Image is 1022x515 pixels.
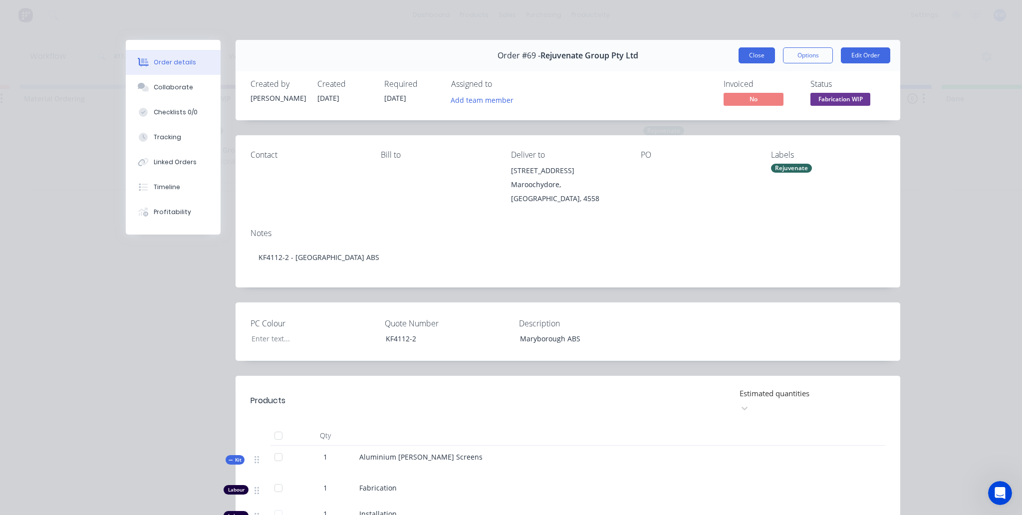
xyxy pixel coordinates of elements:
button: Profitability [126,200,221,225]
button: Fabrication WIP [810,93,870,108]
div: Products [251,395,285,407]
div: KF4112-2 - [GEOGRAPHIC_DATA] ABS [251,242,885,272]
div: Profile image for MaricarAwesome thanks for following up! [PERSON_NAME] also got back to me now s... [10,133,189,170]
span: Help [167,336,183,343]
span: Kit [229,456,242,464]
div: Required [384,79,439,89]
div: Created [317,79,372,89]
div: [STREET_ADDRESS]Maroochydore, [GEOGRAPHIC_DATA], 4558 [511,164,625,206]
div: Order details [154,58,196,67]
div: Qty [295,426,355,446]
span: News [115,336,134,343]
div: Factory Weekly Updates - [DATE] [20,299,161,309]
button: Collaborate [126,75,221,100]
div: Assigned to [451,79,551,89]
span: Fabrication WIP [810,93,870,105]
div: KF4112-2 [378,331,503,346]
button: Order details [126,50,221,75]
div: Recent messageProfile image for MaricarAwesome thanks for following up! [PERSON_NAME] also got ba... [10,118,190,170]
div: [PERSON_NAME] [251,93,305,103]
label: Quote Number [385,317,510,329]
div: Ask a questionAI Agent and team can help [10,175,190,213]
label: Description [519,317,644,329]
div: Ask a question [20,184,167,194]
button: Help [150,311,200,351]
span: Aluminium [PERSON_NAME] Screens [359,452,483,462]
div: Bill to [381,150,495,160]
span: Messages [58,336,92,343]
span: Order #69 - [498,51,540,60]
button: Options [783,47,833,63]
h2: Have an idea or feature request? [20,227,179,237]
div: Labels [771,150,885,160]
img: Profile image for Maricar [20,141,40,161]
img: logo [20,19,79,35]
button: Share it with us [20,241,179,261]
button: News [100,311,150,351]
div: Invoiced [724,79,798,89]
div: AI Agent and team can help [20,194,167,205]
div: Checklists 0/0 [154,108,198,117]
label: PC Colour [251,317,375,329]
p: How can we help? [20,88,180,105]
button: Kit [226,455,245,465]
div: Created by [251,79,305,89]
div: Rejuvenate [771,164,812,173]
div: New feature [20,282,69,293]
button: Timeline [126,175,221,200]
span: Awesome thanks for following up! [PERSON_NAME] also got back to me now so thank you! [44,142,361,150]
button: Linked Orders [126,150,221,175]
div: Deliver to [511,150,625,160]
span: [DATE] [384,93,406,103]
button: Tracking [126,125,221,150]
span: [DATE] [317,93,339,103]
div: Linked Orders [154,158,197,167]
div: • 59m ago [72,151,107,162]
button: Edit Order [841,47,890,63]
div: Timeline [154,183,180,192]
span: 1 [323,452,327,462]
div: Profitability [154,208,191,217]
iframe: Intercom live chat [988,481,1012,505]
div: [STREET_ADDRESS] [511,164,625,178]
div: Tracking [154,133,181,142]
button: Add team member [451,93,519,106]
span: Fabrication [359,483,397,493]
div: Collaborate [154,83,193,92]
div: Contact [251,150,365,160]
div: Maroochydore, [GEOGRAPHIC_DATA], 4558 [511,178,625,206]
div: Status [810,79,885,89]
button: Messages [50,311,100,351]
div: Maricar [44,151,70,162]
button: Close [739,47,775,63]
div: Notes [251,229,885,238]
span: 1 [323,483,327,493]
p: Hi [PERSON_NAME] [20,71,180,88]
div: Improvement [73,282,126,293]
button: Checklists 0/0 [126,100,221,125]
div: PO [641,150,755,160]
div: Recent message [20,126,179,137]
div: New featureImprovementFactory Weekly Updates - [DATE] [10,273,190,330]
div: Close [172,16,190,34]
div: Labour [224,485,249,495]
span: No [724,93,783,105]
div: Maryborough ABS [512,331,637,346]
span: Rejuvenate Group Pty Ltd [540,51,638,60]
button: Add team member [446,93,519,106]
span: Home [13,336,36,343]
